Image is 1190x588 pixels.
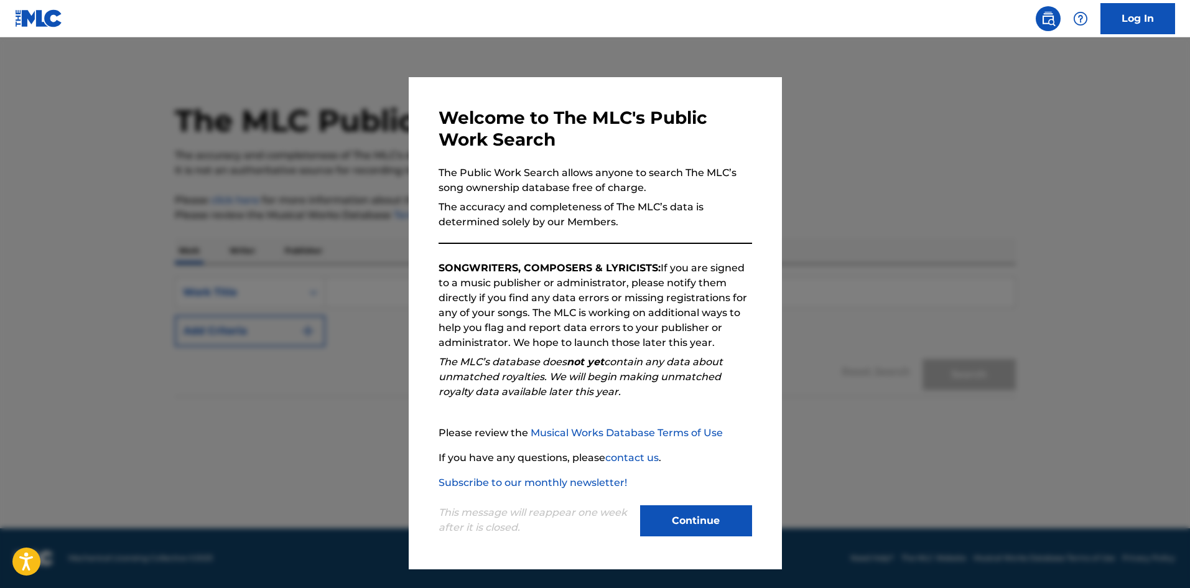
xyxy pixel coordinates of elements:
img: search [1041,11,1056,26]
a: Log In [1100,3,1175,34]
a: Subscribe to our monthly newsletter! [439,477,627,488]
a: Musical Works Database Terms of Use [531,427,723,439]
p: Please review the [439,426,752,441]
p: If you are signed to a music publisher or administrator, please notify them directly if you find ... [439,261,752,350]
img: MLC Logo [15,9,63,27]
strong: not yet [567,356,604,368]
p: If you have any questions, please . [439,450,752,465]
strong: SONGWRITERS, COMPOSERS & LYRICISTS: [439,262,661,274]
p: This message will reappear one week after it is closed. [439,505,633,535]
button: Continue [640,505,752,536]
div: Help [1068,6,1093,31]
a: contact us [605,452,659,464]
h3: Welcome to The MLC's Public Work Search [439,107,752,151]
img: help [1073,11,1088,26]
a: Public Search [1036,6,1061,31]
p: The accuracy and completeness of The MLC’s data is determined solely by our Members. [439,200,752,230]
em: The MLC’s database does contain any data about unmatched royalties. We will begin making unmatche... [439,356,723,398]
p: The Public Work Search allows anyone to search The MLC’s song ownership database free of charge. [439,166,752,195]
